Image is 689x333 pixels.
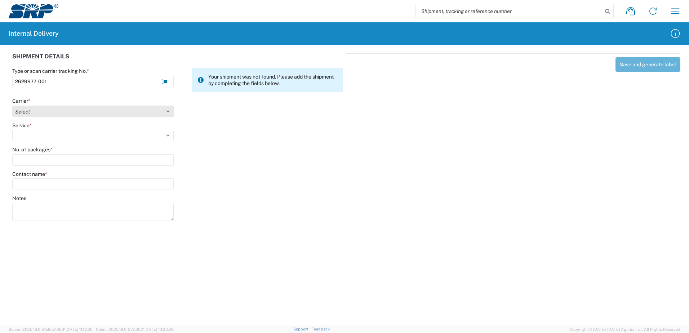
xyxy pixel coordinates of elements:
label: Service [12,122,32,129]
img: srp [9,4,58,18]
a: Support [293,327,311,331]
span: [DATE] 11:12:30 [66,327,93,332]
a: Feedback [311,327,330,331]
div: SHIPMENT DETAILS [12,53,343,68]
label: Notes [12,195,26,201]
span: Client: 2025.18.0-27d3021 [96,327,174,332]
label: No. of packages [12,146,53,153]
h2: Internal Delivery [9,29,59,38]
span: Your shipment was not found. Please add the shipment by completing the fields below. [208,74,337,86]
label: Contact name [12,171,47,177]
label: Type or scan carrier tracking No. [12,68,89,74]
span: [DATE] 10:20:09 [145,327,174,332]
span: Copyright © [DATE]-[DATE] Agistix Inc., All Rights Reserved [569,326,680,333]
label: Carrier [12,98,30,104]
input: Shipment, tracking or reference number [416,4,603,18]
span: Server: 2025.18.0-d1e9a510831 [9,327,93,332]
